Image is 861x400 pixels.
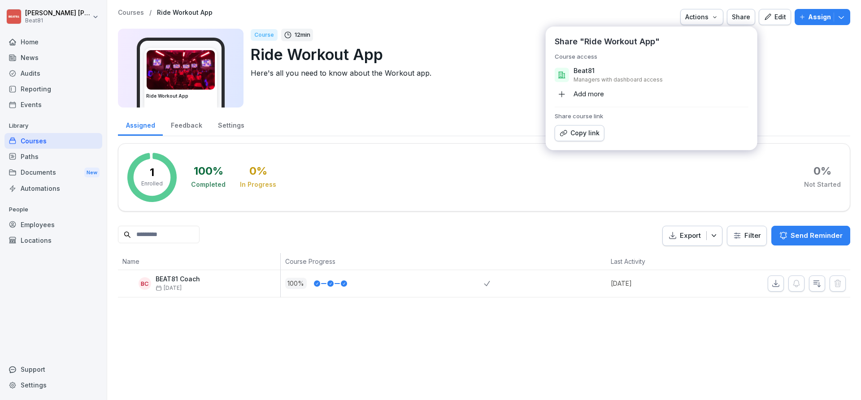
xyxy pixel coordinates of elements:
p: / [149,9,152,17]
p: Course Progress [285,257,480,266]
p: Ride Workout App [251,43,843,66]
button: Edit [759,9,791,25]
p: Send Reminder [791,231,843,241]
div: Actions [685,12,718,22]
span: [DATE] [156,285,182,291]
div: 0 % [813,166,831,176]
h5: Course access [555,53,748,60]
button: Filter [727,226,766,245]
a: Automations [4,181,102,196]
div: Documents [4,164,102,181]
div: In Progress [240,180,276,189]
div: 0 % [249,166,267,176]
a: Assigned [118,113,163,136]
div: Support [4,361,102,377]
p: Enrolled [141,180,163,188]
a: Locations [4,232,102,248]
p: Name [122,257,276,266]
div: 100 % [194,166,223,176]
div: New [84,168,100,178]
div: Add more [555,87,604,101]
div: Course [251,29,278,41]
p: 100 % [285,278,307,289]
a: Ride Workout App [157,9,213,17]
a: Home [4,34,102,50]
p: 12 min [295,30,310,39]
a: Settings [4,377,102,393]
p: 1 [150,167,154,178]
div: Not Started [804,180,841,189]
p: Managers with dashboard access [574,76,663,83]
a: Courses [4,133,102,149]
div: Copy link [560,128,600,138]
div: Completed [191,180,226,189]
p: Beat81 [25,17,91,24]
a: Feedback [163,113,210,136]
p: People [4,202,102,217]
button: Send Reminder [771,226,850,245]
p: Beat81 [574,66,595,75]
p: Share "Ride Workout App" [555,35,660,47]
img: q6j9i79sh5q65qsqg9cb8b8o.png [147,50,215,90]
button: Export [662,226,722,246]
button: Actions [680,9,723,25]
p: Here's all you need to know about the Workout app. [251,68,843,78]
div: Share [732,12,750,22]
a: Settings [210,113,252,136]
h3: Ride Workout App [146,93,215,99]
a: News [4,50,102,65]
div: Edit [764,12,786,22]
a: Employees [4,217,102,232]
p: Assign [808,12,831,22]
button: Assign [795,9,850,25]
button: Add more [551,87,752,101]
h5: Share course link [555,112,748,120]
p: [PERSON_NAME] [PERSON_NAME] [25,9,91,17]
button: Copy link [555,125,604,141]
p: Export [680,231,701,241]
p: Last Activity [611,257,704,266]
div: Filter [733,231,761,240]
a: DocumentsNew [4,164,102,181]
p: [DATE] [611,279,708,288]
div: BC [139,277,151,290]
a: Courses [118,9,144,17]
p: BEAT81 Coach [156,275,200,283]
p: Library [4,119,102,133]
a: Audits [4,65,102,81]
a: Paths [4,149,102,164]
button: Share [727,9,755,25]
a: Events [4,97,102,112]
a: Reporting [4,81,102,97]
